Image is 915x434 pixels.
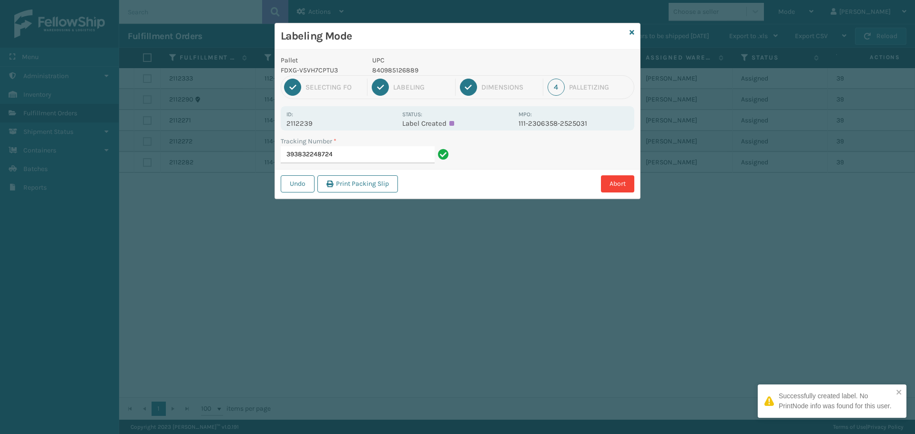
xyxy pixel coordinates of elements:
[460,79,477,96] div: 3
[372,65,513,75] p: 840985126889
[548,79,565,96] div: 4
[317,175,398,192] button: Print Packing Slip
[286,111,293,118] label: Id:
[518,119,629,128] p: 111-2306358-2525031
[281,29,626,43] h3: Labeling Mode
[305,83,363,91] div: Selecting FO
[569,83,631,91] div: Palletizing
[896,388,903,397] button: close
[402,111,422,118] label: Status:
[281,65,361,75] p: FDXG-V5VH7CPTU3
[284,79,301,96] div: 1
[481,83,539,91] div: Dimensions
[402,119,512,128] p: Label Created
[393,83,450,91] div: Labeling
[286,119,396,128] p: 2112239
[601,175,634,192] button: Abort
[281,136,336,146] label: Tracking Number
[779,391,893,411] div: Successfully created label. No PrintNode info was found for this user.
[281,175,315,192] button: Undo
[372,55,513,65] p: UPC
[518,111,532,118] label: MPO:
[281,55,361,65] p: Pallet
[372,79,389,96] div: 2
